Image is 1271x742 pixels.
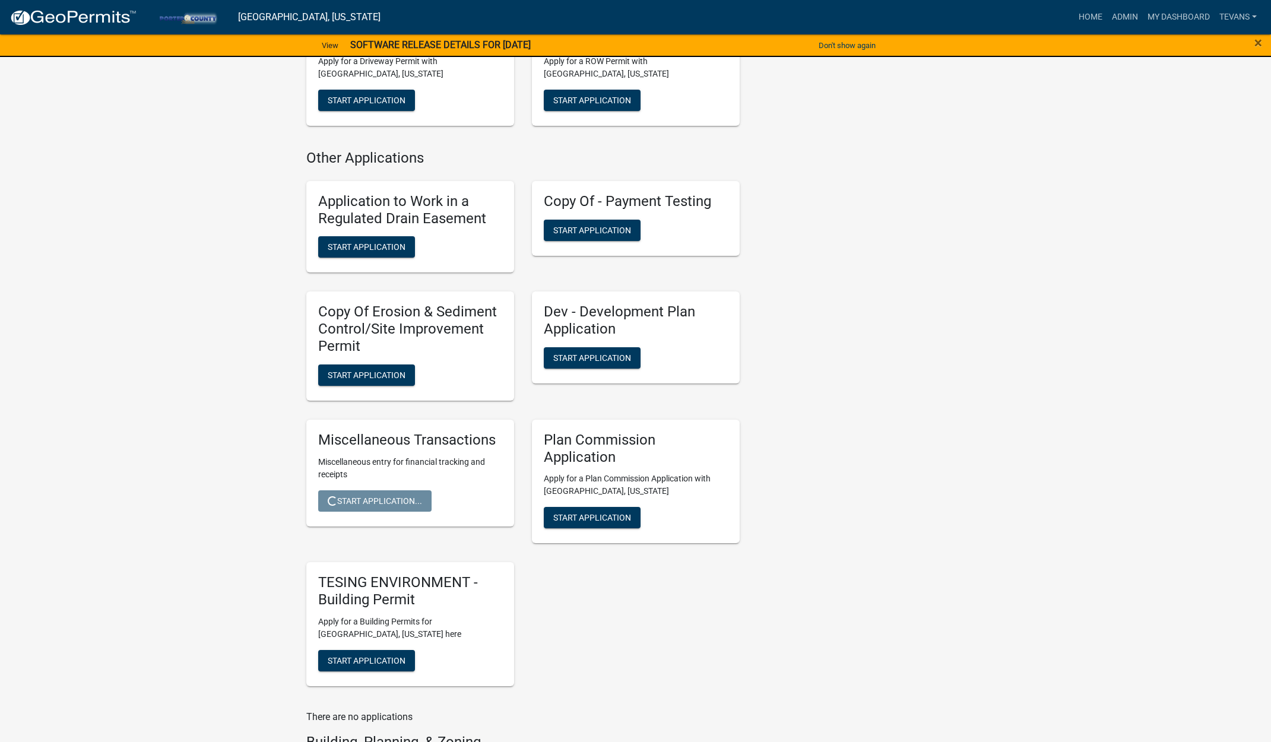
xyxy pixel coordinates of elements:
button: Start Application... [318,490,432,512]
span: Start Application [553,353,631,363]
button: Start Application [318,236,415,258]
h4: Other Applications [306,150,740,167]
p: Apply for a ROW Permit with [GEOGRAPHIC_DATA], [US_STATE] [544,55,728,80]
button: Start Application [544,220,641,241]
span: Start Application [328,370,405,379]
span: Start Application [553,513,631,522]
a: Home [1074,6,1107,28]
button: Don't show again [814,36,880,55]
a: [GEOGRAPHIC_DATA], [US_STATE] [238,7,381,27]
h5: Copy Of - Payment Testing [544,193,728,210]
button: Start Application [544,507,641,528]
button: Start Application [544,90,641,111]
img: Porter County, Indiana [146,9,229,25]
strong: SOFTWARE RELEASE DETAILS FOR [DATE] [350,39,531,50]
button: Start Application [318,90,415,111]
button: Start Application [318,364,415,386]
p: There are no applications [306,710,740,724]
h5: Application to Work in a Regulated Drain Easement [318,193,502,227]
span: Start Application [553,96,631,105]
span: × [1254,34,1262,51]
p: Miscellaneous entry for financial tracking and receipts [318,456,502,481]
button: Start Application [318,650,415,671]
h5: TESING ENVIRONMENT - Building Permit [318,574,502,608]
p: Apply for a Plan Commission Application with [GEOGRAPHIC_DATA], [US_STATE] [544,473,728,497]
h5: Dev - Development Plan Application [544,303,728,338]
button: Start Application [544,347,641,369]
a: tevans [1215,6,1262,28]
a: View [317,36,343,55]
span: Start Application [328,96,405,105]
a: My Dashboard [1143,6,1215,28]
wm-workflow-list-section: Other Applications [306,150,740,696]
p: Apply for a Driveway Permit with [GEOGRAPHIC_DATA], [US_STATE] [318,55,502,80]
h5: Plan Commission Application [544,432,728,466]
h5: Copy Of Erosion & Sediment Control/Site Improvement Permit [318,303,502,354]
h5: Miscellaneous Transactions [318,432,502,449]
button: Close [1254,36,1262,50]
span: Start Application [328,242,405,252]
p: Apply for a Building Permits for [GEOGRAPHIC_DATA], [US_STATE] here [318,616,502,640]
span: Start Application... [328,496,422,505]
span: Start Application [553,225,631,234]
span: Start Application [328,656,405,665]
a: Admin [1107,6,1143,28]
